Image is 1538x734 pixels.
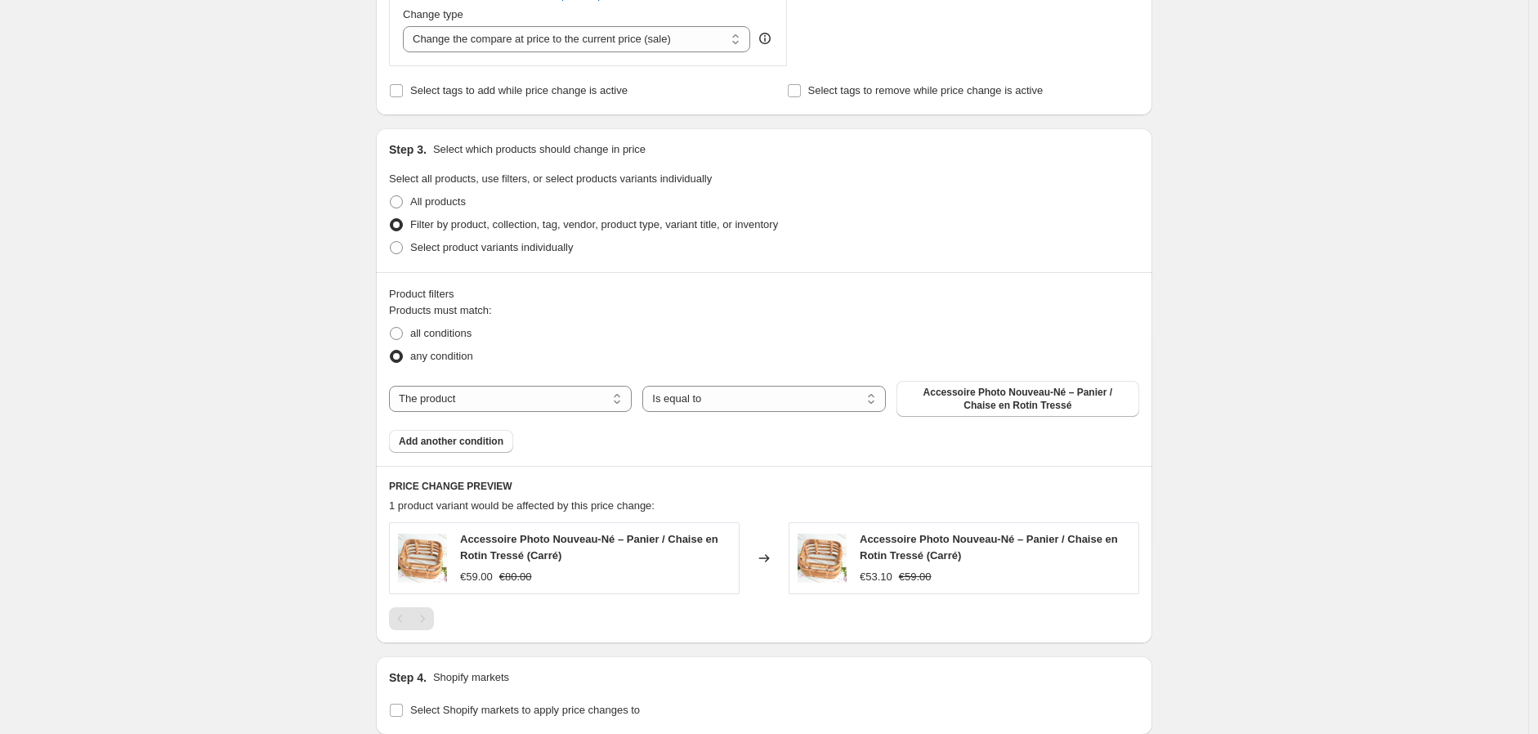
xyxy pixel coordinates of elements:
span: Select all products, use filters, or select products variants individually [389,172,712,185]
div: help [757,30,773,47]
span: Change type [403,8,463,20]
span: any condition [410,350,473,362]
img: S91ba0c6b97584a839cba87c83ce5190fn_46d416ce-b37f-41e9-9b6a-a63f36affed1_80x.webp [398,534,447,583]
nav: Pagination [389,607,434,630]
span: Accessoire Photo Nouveau-Né – Panier / Chaise en Rotin Tressé [906,386,1129,412]
span: Filter by product, collection, tag, vendor, product type, variant title, or inventory [410,218,778,230]
span: All products [410,195,466,208]
img: S91ba0c6b97584a839cba87c83ce5190fn_46d416ce-b37f-41e9-9b6a-a63f36affed1_80x.webp [798,534,847,583]
span: Add another condition [399,435,503,448]
h2: Step 4. [389,669,427,686]
span: Accessoire Photo Nouveau-Né – Panier / Chaise en Rotin Tressé (Carré) [860,533,1118,562]
span: Select product variants individually [410,241,573,253]
div: €59.00 [460,569,493,585]
button: Add another condition [389,430,513,453]
h2: Step 3. [389,141,427,158]
span: all conditions [410,327,472,339]
div: Product filters [389,286,1139,302]
span: Select Shopify markets to apply price changes to [410,704,640,716]
p: Select which products should change in price [433,141,646,158]
div: €53.10 [860,569,892,585]
button: Accessoire Photo Nouveau-Né – Panier / Chaise en Rotin Tressé [896,381,1139,417]
span: 1 product variant would be affected by this price change: [389,499,655,512]
h6: PRICE CHANGE PREVIEW [389,480,1139,493]
span: Accessoire Photo Nouveau-Né – Panier / Chaise en Rotin Tressé (Carré) [460,533,718,562]
p: Shopify markets [433,669,509,686]
span: Products must match: [389,304,492,316]
span: Select tags to remove while price change is active [808,84,1044,96]
strike: €59.00 [899,569,932,585]
span: Select tags to add while price change is active [410,84,628,96]
strike: €80.00 [499,569,532,585]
